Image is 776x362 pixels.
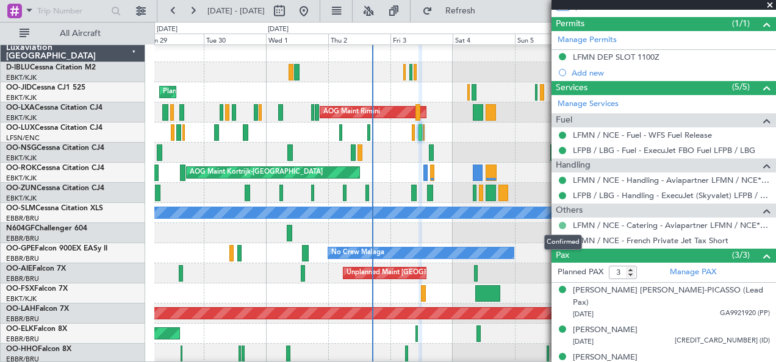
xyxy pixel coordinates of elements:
[328,34,390,44] div: Thu 2
[6,84,32,91] span: OO-JID
[558,98,619,110] a: Manage Services
[6,285,68,293] a: OO-FSXFalcon 7X
[13,24,132,43] button: All Aircraft
[207,5,265,16] span: [DATE] - [DATE]
[544,235,582,250] div: Confirmed
[6,346,71,353] a: OO-HHOFalcon 8X
[6,194,37,203] a: EBKT/KJK
[6,64,30,71] span: D-IBLU
[268,24,289,35] div: [DATE]
[6,294,37,303] a: EBKT/KJK
[6,93,37,102] a: EBKT/KJK
[6,185,104,192] a: OO-ZUNCessna Citation CJ4
[573,190,770,201] a: LFPB / LBG - Handling - ExecuJet (Skyvalet) LFPB / LBG
[453,34,515,44] div: Sat 4
[6,113,37,122] a: EBKT/KJK
[6,214,39,223] a: EBBR/BRU
[6,225,35,232] span: N604GF
[675,336,770,346] span: [CREDIT_CARD_NUMBER] (ID)
[6,274,39,283] a: EBBR/BRU
[6,124,102,132] a: OO-LUXCessna Citation CJ4
[573,324,638,336] div: [PERSON_NAME]
[556,17,584,31] span: Permits
[573,337,594,346] span: [DATE]
[6,185,37,192] span: OO-ZUN
[6,314,39,324] a: EBBR/BRU
[556,81,587,95] span: Services
[157,24,178,35] div: [DATE]
[6,325,34,333] span: OO-ELK
[6,285,34,293] span: OO-FSX
[556,204,583,218] span: Others
[6,165,37,172] span: OO-ROK
[6,305,69,313] a: OO-LAHFalcon 7X
[6,104,102,112] a: OO-LXACessna Citation CJ4
[204,34,266,44] div: Tue 30
[6,245,35,252] span: OO-GPE
[720,308,770,319] span: GA9921920 (PP)
[732,17,750,30] span: (1/1)
[573,220,770,230] a: LFMN / NCE - Catering - Aviapartner LFMN / NCE*****MY HANDLING****
[6,245,107,252] a: OO-GPEFalcon 900EX EASy II
[573,130,712,140] a: LFMN / NCE - Fuel - WFS Fuel Release
[323,103,380,121] div: AOG Maint Rimini
[6,144,37,152] span: OO-NSG
[6,335,39,344] a: EBBR/BRU
[556,113,572,127] span: Fuel
[6,234,39,243] a: EBBR/BRU
[573,235,728,246] a: LFMN / NCE - French Private Jet Tax Short
[573,175,770,185] a: LFMN / NCE - Handling - Aviapartner LFMN / NCE*****MY HANDLING****
[37,2,107,20] input: Trip Number
[6,265,66,272] a: OO-AIEFalcon 7X
[6,133,40,143] a: LFSN/ENC
[266,34,328,44] div: Wed 1
[347,264,547,282] div: Unplanned Maint [GEOGRAPHIC_DATA] ([GEOGRAPHIC_DATA])
[142,34,204,44] div: Mon 29
[573,285,770,308] div: [PERSON_NAME] [PERSON_NAME]-PICASSO (Lead Pax)
[573,52,659,62] div: LFMN DEP SLOT 1100Z
[6,225,87,232] a: N604GFChallenger 604
[732,249,750,261] span: (3/3)
[6,265,32,272] span: OO-AIE
[6,205,103,212] a: OO-SLMCessna Citation XLS
[556,158,591,172] span: Handling
[6,124,35,132] span: OO-LUX
[572,68,770,78] div: Add new
[6,205,35,212] span: OO-SLM
[6,305,35,313] span: OO-LAH
[435,7,486,15] span: Refresh
[6,174,37,183] a: EBKT/KJK
[6,73,37,82] a: EBKT/KJK
[732,80,750,93] span: (5/5)
[6,144,104,152] a: OO-NSGCessna Citation CJ4
[670,266,716,279] a: Manage PAX
[190,163,323,182] div: AOG Maint Kortrijk-[GEOGRAPHIC_DATA]
[515,34,577,44] div: Sun 5
[558,34,617,46] a: Manage Permits
[6,165,104,172] a: OO-ROKCessna Citation CJ4
[6,325,67,333] a: OO-ELKFalcon 8X
[6,104,35,112] span: OO-LXA
[6,64,96,71] a: D-IBLUCessna Citation M2
[331,244,384,262] div: No Crew Malaga
[6,84,85,91] a: OO-JIDCessna CJ1 525
[417,1,490,21] button: Refresh
[6,254,39,263] a: EBBR/BRU
[573,145,755,155] a: LFPB / LBG - Fuel - ExecuJet FBO Fuel LFPB / LBG
[6,346,38,353] span: OO-HHO
[163,83,305,101] div: Planned Maint Kortrijk-[GEOGRAPHIC_DATA]
[6,154,37,163] a: EBKT/KJK
[573,310,594,319] span: [DATE]
[390,34,453,44] div: Fri 3
[558,266,603,279] label: Planned PAX
[32,29,129,38] span: All Aircraft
